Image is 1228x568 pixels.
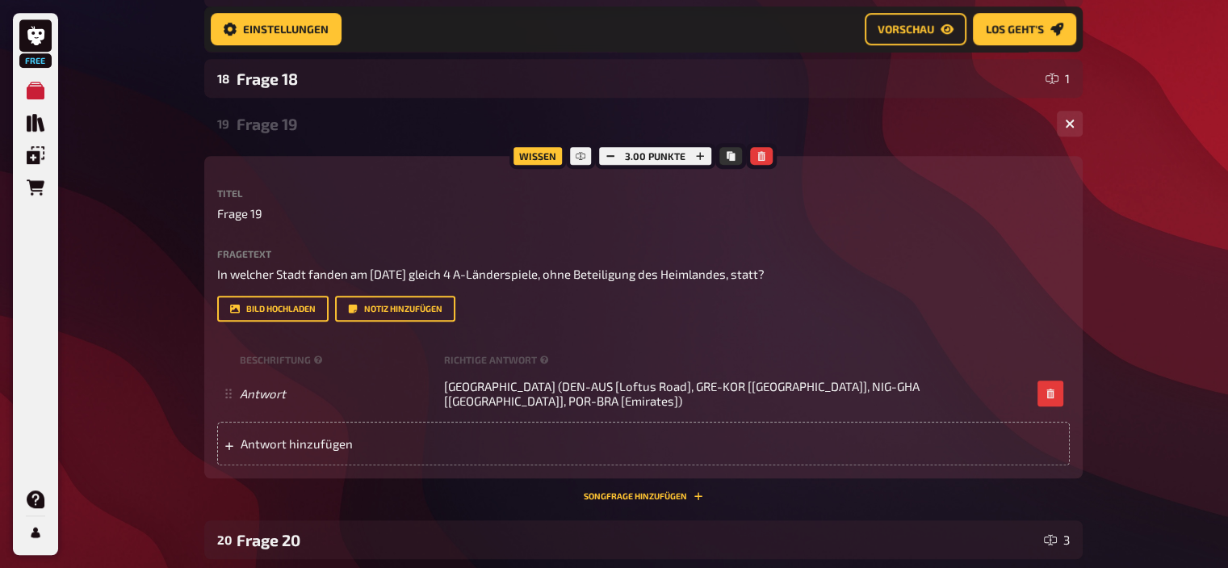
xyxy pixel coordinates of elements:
[444,379,1031,408] span: [GEOGRAPHIC_DATA] (DEN-AUS [Loftus Road], GRE-KOR [[GEOGRAPHIC_DATA]], NIG-GHA [[GEOGRAPHIC_DATA]...
[444,353,552,367] small: Richtige Antwort
[21,56,50,65] span: Free
[335,296,455,322] button: Notiz hinzufügen
[584,491,703,501] button: Songfrage hinzufügen
[217,188,1070,198] label: Titel
[217,267,765,281] span: In welcher Stadt fanden am [DATE] gleich 4 A-Länderspiele, ohne Beteiligung des Heimlandes, statt?
[240,386,286,401] i: Antwort
[211,13,342,45] button: Einstellungen
[243,23,329,35] span: Einstellungen
[1046,72,1070,85] div: 1
[1044,533,1070,546] div: 3
[217,71,230,86] div: 18
[865,13,966,45] button: Vorschau
[509,143,566,169] div: Wissen
[986,23,1044,35] span: Los geht's
[719,147,742,165] button: Kopieren
[217,204,262,223] span: Frage 19
[217,532,230,547] div: 20
[217,116,230,131] div: 19
[241,436,492,451] span: Antwort hinzufügen
[237,69,1039,88] div: Frage 18
[240,353,438,367] small: Beschriftung
[973,13,1076,45] button: Los geht's
[237,531,1037,549] div: Frage 20
[237,115,1044,133] div: Frage 19
[217,296,329,322] button: Bild hochladen
[217,249,1070,259] label: Fragetext
[878,23,934,35] span: Vorschau
[595,143,715,169] div: 3.00 Punkte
